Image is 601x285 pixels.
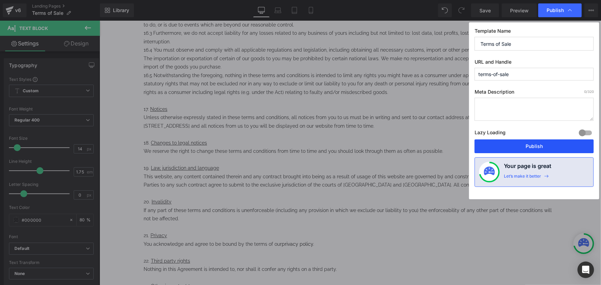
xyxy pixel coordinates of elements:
span: /320 [584,89,594,94]
img: onboarding-status.svg [484,167,495,178]
div: Open Intercom Messenger [578,262,594,278]
label: URL and Handle [475,59,594,68]
h4: Your page is great [504,162,551,173]
label: Template Name [475,28,594,37]
span: 0 [584,89,586,94]
span: Publish [547,7,564,13]
label: Meta Description [475,89,594,98]
button: Publish [475,139,594,153]
div: Let’s make it better [504,173,541,182]
label: Lazy Loading [475,128,506,139]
